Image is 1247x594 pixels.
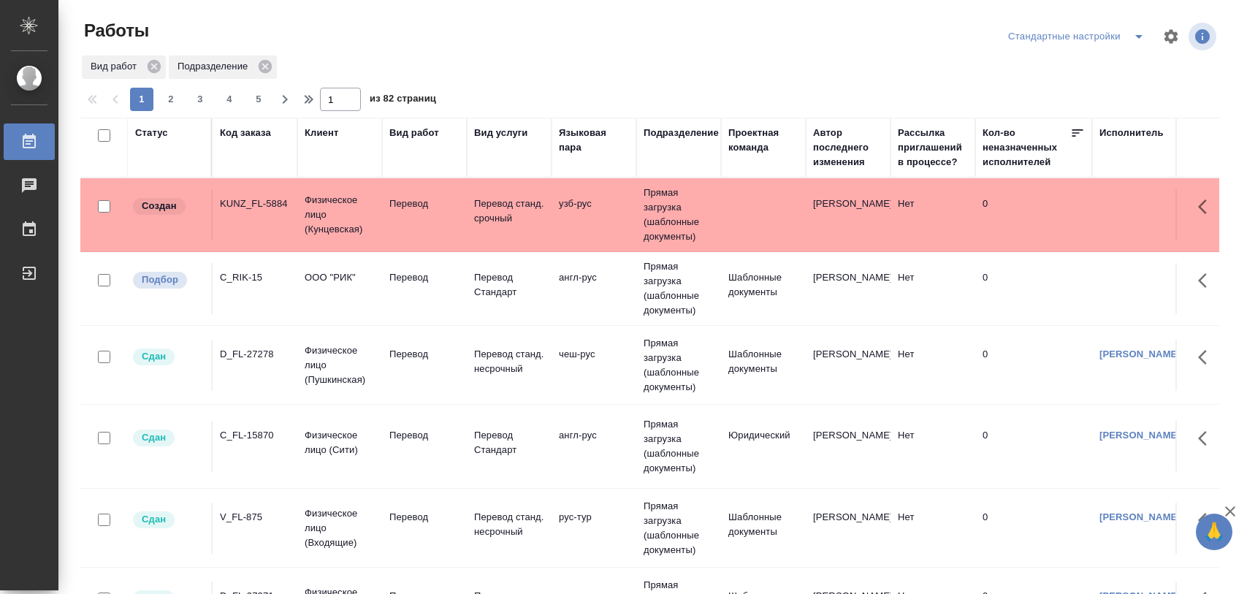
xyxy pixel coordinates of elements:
td: 0 [975,189,1092,240]
div: Вид услуги [474,126,528,140]
td: Шаблонные документы [721,340,806,391]
p: Перевод станд. несрочный [474,510,544,539]
p: ООО "РИК" [305,270,375,285]
td: Прямая загрузка (шаблонные документы) [636,252,721,325]
button: 2 [159,88,183,111]
td: англ-рус [552,263,636,314]
div: Языковая пара [559,126,629,155]
p: Перевод [389,270,459,285]
p: Подразделение [178,59,253,74]
td: 0 [975,340,1092,391]
td: [PERSON_NAME] [806,421,891,472]
button: 🙏 [1196,514,1232,550]
td: Прямая загрузка (шаблонные документы) [636,492,721,565]
div: Менеджер проверил работу исполнителя, передает ее на следующий этап [131,347,204,367]
td: 0 [975,421,1092,472]
button: 3 [188,88,212,111]
span: 5 [247,92,270,107]
a: [PERSON_NAME] [1099,349,1181,359]
span: Настроить таблицу [1153,19,1189,54]
div: Статус [135,126,168,140]
td: Шаблонные документы [721,503,806,554]
p: Создан [142,199,177,213]
td: Шаблонные документы [721,263,806,314]
button: Здесь прячутся важные кнопки [1189,340,1224,375]
p: Вид работ [91,59,142,74]
div: Проектная команда [728,126,798,155]
td: Нет [891,421,975,472]
td: [PERSON_NAME] [806,340,891,391]
td: Нет [891,189,975,240]
p: Перевод Стандарт [474,428,544,457]
td: Нет [891,263,975,314]
div: Заказ еще не согласован с клиентом, искать исполнителей рано [131,197,204,216]
div: D_FL-27278 [220,347,290,362]
td: рус-тур [552,503,636,554]
button: Здесь прячутся важные кнопки [1189,503,1224,538]
td: Нет [891,503,975,554]
div: Рассылка приглашений в процессе? [898,126,968,170]
p: Перевод Стандарт [474,270,544,300]
div: Клиент [305,126,338,140]
p: Перевод [389,510,459,525]
div: Можно подбирать исполнителей [131,270,204,290]
p: Сдан [142,430,166,445]
span: 3 [188,92,212,107]
td: чеш-рус [552,340,636,391]
div: Менеджер проверил работу исполнителя, передает ее на следующий этап [131,428,204,448]
a: [PERSON_NAME] [1099,511,1181,522]
td: [PERSON_NAME] [806,263,891,314]
p: Физическое лицо (Пушкинская) [305,343,375,387]
td: узб-рус [552,189,636,240]
div: KUNZ_FL-5884 [220,197,290,211]
div: Вид работ [82,56,166,79]
p: Физическое лицо (Кунцевская) [305,193,375,237]
button: 4 [218,88,241,111]
div: Подразделение [644,126,719,140]
p: Физическое лицо (Сити) [305,428,375,457]
p: Сдан [142,512,166,527]
span: Посмотреть информацию [1189,23,1219,50]
td: 0 [975,263,1092,314]
button: Здесь прячутся важные кнопки [1189,263,1224,298]
span: из 82 страниц [370,90,436,111]
div: split button [1004,25,1153,48]
td: Прямая загрузка (шаблонные документы) [636,410,721,483]
p: Подбор [142,273,178,287]
p: Перевод станд. срочный [474,197,544,226]
td: [PERSON_NAME] [806,189,891,240]
div: Подразделение [169,56,277,79]
div: Код заказа [220,126,271,140]
td: Юридический [721,421,806,472]
div: C_FL-15870 [220,428,290,443]
div: Кол-во неназначенных исполнителей [983,126,1070,170]
div: Автор последнего изменения [813,126,883,170]
p: Физическое лицо (Входящие) [305,506,375,550]
p: Перевод [389,347,459,362]
p: Сдан [142,349,166,364]
p: Перевод станд. несрочный [474,347,544,376]
div: V_FL-875 [220,510,290,525]
div: C_RIK-15 [220,270,290,285]
span: Работы [80,19,149,42]
button: Здесь прячутся важные кнопки [1189,189,1224,224]
p: Перевод [389,428,459,443]
button: 5 [247,88,270,111]
td: Прямая загрузка (шаблонные документы) [636,178,721,251]
p: Перевод [389,197,459,211]
span: 🙏 [1202,517,1227,547]
button: Здесь прячутся важные кнопки [1189,421,1224,456]
td: англ-рус [552,421,636,472]
a: [PERSON_NAME] [1099,430,1181,441]
td: Нет [891,340,975,391]
span: 2 [159,92,183,107]
div: Вид работ [389,126,439,140]
span: 4 [218,92,241,107]
td: 0 [975,503,1092,554]
td: Прямая загрузка (шаблонные документы) [636,329,721,402]
td: [PERSON_NAME] [806,503,891,554]
div: Менеджер проверил работу исполнителя, передает ее на следующий этап [131,510,204,530]
div: Исполнитель [1099,126,1164,140]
